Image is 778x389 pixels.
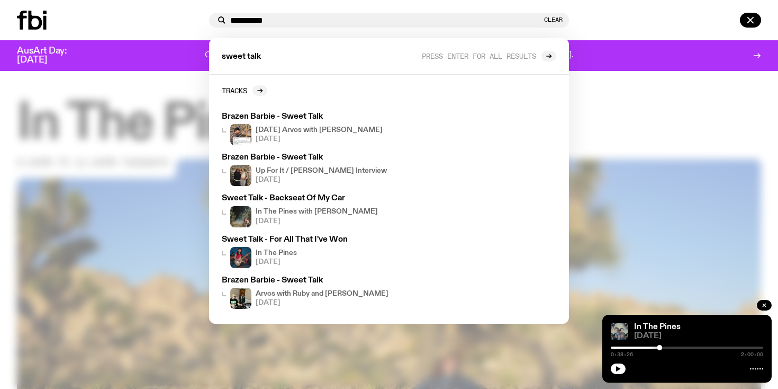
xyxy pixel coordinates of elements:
a: Sweet Talk - For All That I've WonIn The Pines[DATE] [218,232,421,272]
h3: Brazen Barbie - Sweet Talk [222,113,417,121]
span: [DATE] [256,218,378,225]
a: Brazen Barbie - Sweet Talk[DATE] Arvos with [PERSON_NAME][DATE] [218,109,421,149]
h3: Brazen Barbie - Sweet Talk [222,154,417,162]
a: Sweet Talk - Backseat Of My CarIn The Pines with [PERSON_NAME][DATE] [218,190,421,231]
img: Ruby wears a Collarbones t shirt and pretends to play the DJ decks, Al sings into a pringles can.... [230,288,251,309]
span: [DATE] [256,299,388,306]
a: Press enter for all results [422,51,556,61]
span: 2:00:00 [741,352,763,357]
h3: Sweet Talk - For All That I've Won [222,236,417,244]
h4: Up For It / [PERSON_NAME] Interview [256,167,387,174]
h3: Brazen Barbie - Sweet Talk [222,277,417,285]
h4: Arvos with Ruby and [PERSON_NAME] [256,290,388,297]
span: [DATE] [256,136,383,143]
h2: Tracks [222,86,247,94]
a: Tracks [222,85,267,96]
span: [DATE] [256,176,387,183]
span: [DATE] [256,259,297,266]
span: Press enter for all results [422,52,536,60]
h4: [DATE] Arvos with [PERSON_NAME] [256,127,383,134]
h4: In The Pines with [PERSON_NAME] [256,208,378,215]
span: sweet talk [222,53,261,61]
h4: In The Pines [256,250,297,257]
a: Brazen Barbie - Sweet TalkRuby wears a Collarbones t shirt and pretends to play the DJ decks, Al ... [218,272,421,313]
h3: AusArt Day: [DATE] [17,47,85,65]
span: 0:38:26 [611,352,633,357]
a: Brazen Barbie - Sweet TalkUp For It / [PERSON_NAME] Interview[DATE] [218,149,421,190]
p: One day. One community. One frequency worth fighting for. Donate to support [DOMAIN_NAME]. [205,51,574,60]
a: In The Pines [634,323,681,331]
h3: Sweet Talk - Backseat Of My Car [222,194,417,202]
span: [DATE] [634,332,763,340]
button: Clear [544,17,563,23]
